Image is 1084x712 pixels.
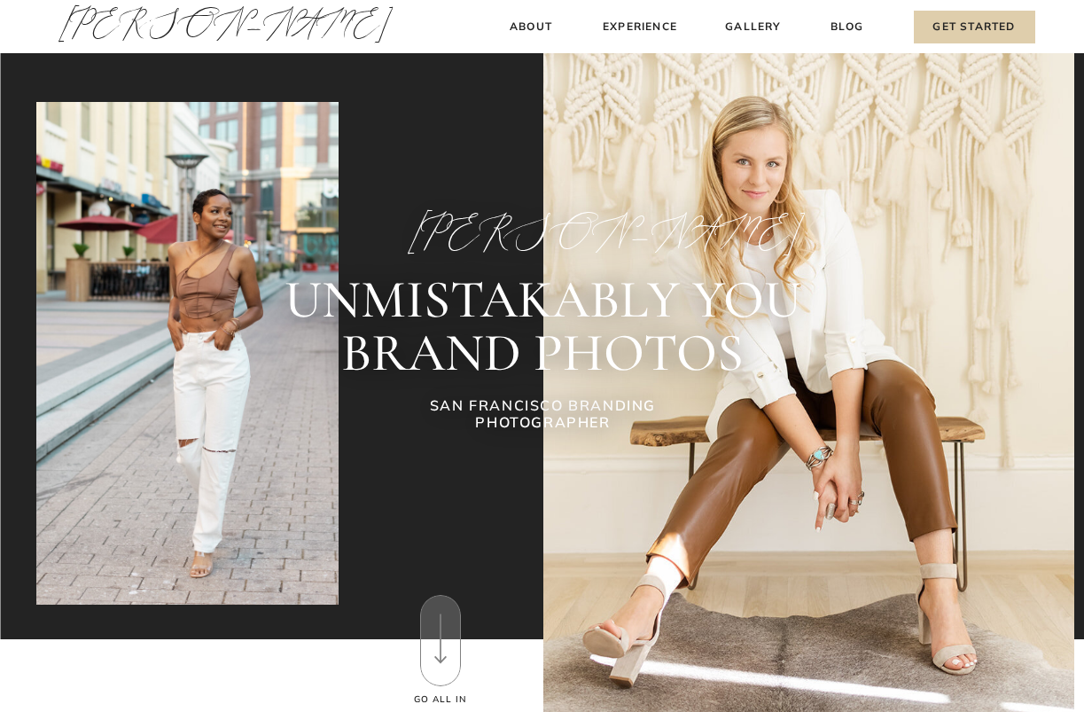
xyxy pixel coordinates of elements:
[601,18,680,36] a: Experience
[827,18,868,36] a: Blog
[724,18,784,36] a: Gallery
[167,273,919,379] h2: UNMISTAKABLY YOU BRAND PHOTOS
[505,18,558,36] a: About
[412,692,470,707] h3: Go All In
[380,397,706,436] h1: SAN FRANCISCO BRANDING PHOTOGRAPHER
[408,211,679,252] h2: [PERSON_NAME]
[914,11,1035,43] a: Get Started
